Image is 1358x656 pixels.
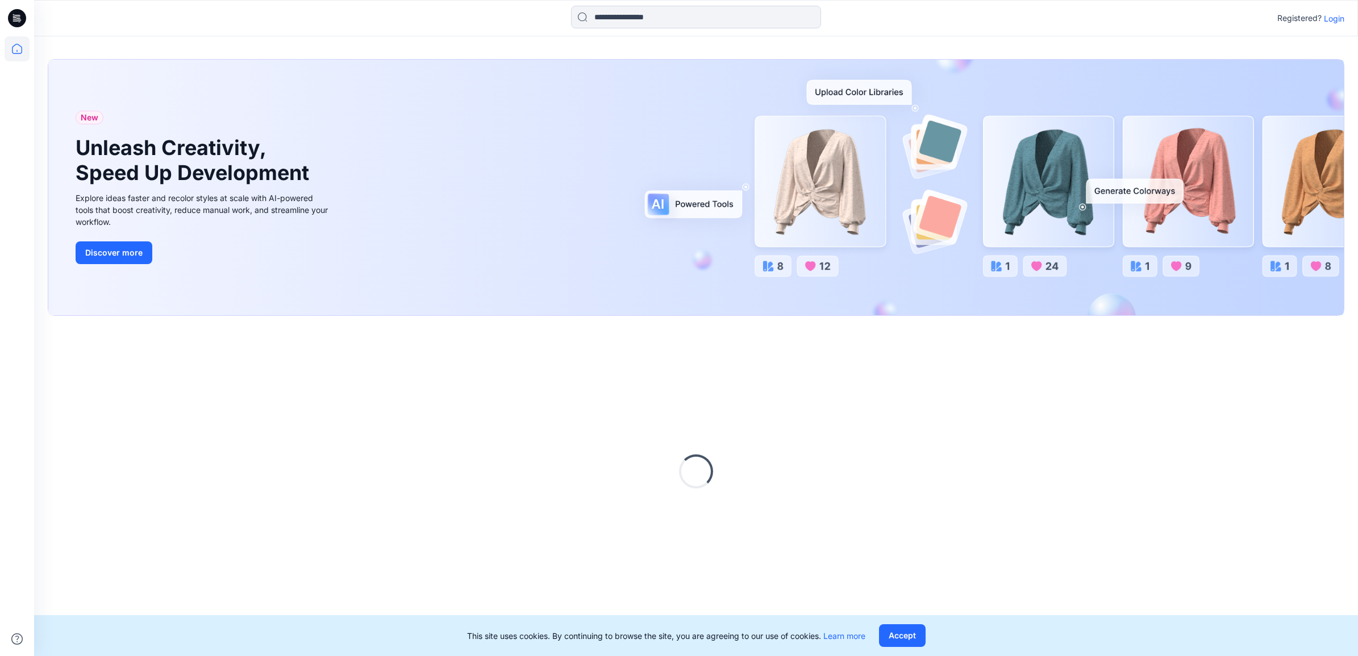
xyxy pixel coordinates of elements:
[823,631,865,641] a: Learn more
[1324,12,1344,24] p: Login
[467,630,865,642] p: This site uses cookies. By continuing to browse the site, you are agreeing to our use of cookies.
[76,241,152,264] button: Discover more
[879,624,926,647] button: Accept
[81,111,98,124] span: New
[76,192,331,228] div: Explore ideas faster and recolor styles at scale with AI-powered tools that boost creativity, red...
[76,136,314,185] h1: Unleash Creativity, Speed Up Development
[1277,11,1322,25] p: Registered?
[76,241,331,264] a: Discover more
